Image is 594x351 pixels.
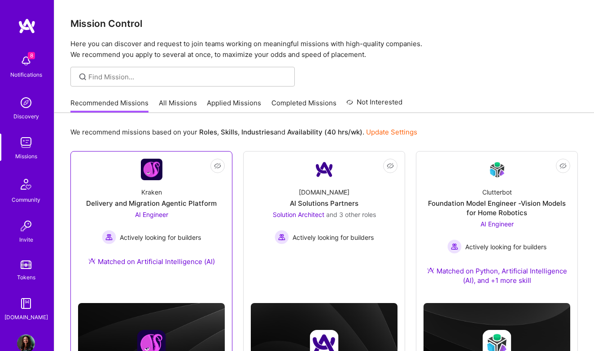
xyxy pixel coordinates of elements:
img: Community [15,173,37,195]
i: icon EyeClosed [559,162,567,169]
span: Actively looking for builders [465,242,546,251]
div: Invite [19,235,33,244]
img: Company Logo [486,159,508,180]
img: teamwork [17,134,35,152]
a: Company LogoKrakenDelivery and Migration Agentic PlatformAI Engineer Actively looking for builder... [78,159,225,277]
a: Company Logo[DOMAIN_NAME]AI Solutions PartnersSolution Architect and 3 other rolesActively lookin... [251,159,397,269]
b: Roles [199,128,217,136]
img: bell [17,52,35,70]
img: Company Logo [314,159,335,180]
div: Kraken [141,187,162,197]
div: [DOMAIN_NAME] [299,187,349,197]
img: guide book [17,295,35,312]
div: Discovery [13,112,39,121]
a: Not Interested [346,97,402,113]
div: Notifications [10,70,42,79]
div: Tokens [17,273,35,282]
h3: Mission Control [70,18,578,29]
img: Actively looking for builders [447,239,462,254]
div: Clutterbot [482,187,512,197]
span: AI Engineer [135,211,168,218]
div: Missions [15,152,37,161]
div: AI Solutions Partners [290,199,358,208]
b: Skills [221,128,238,136]
a: Applied Missions [207,98,261,113]
i: icon EyeClosed [387,162,394,169]
span: 8 [28,52,35,59]
div: Matched on Artificial Intelligence (AI) [88,257,215,266]
img: Actively looking for builders [275,230,289,244]
div: Foundation Model Engineer -Vision Models for Home Robotics [424,199,570,217]
a: Completed Missions [271,98,336,113]
div: Community [12,195,40,204]
span: Actively looking for builders [120,233,201,242]
img: Invite [17,217,35,235]
i: icon EyeClosed [214,162,221,169]
img: Ateam Purple Icon [427,267,434,274]
span: and 3 other roles [326,211,376,218]
div: Delivery and Migration Agentic Platform [86,199,217,208]
p: We recommend missions based on your , , and . [70,127,417,137]
a: Update Settings [366,128,417,136]
a: All Missions [159,98,197,113]
i: icon SearchGrey [78,72,88,82]
b: Availability (40 hrs/wk) [287,128,363,136]
a: Company LogoClutterbotFoundation Model Engineer -Vision Models for Home RoboticsAI Engineer Activ... [424,159,570,296]
img: Company Logo [141,159,162,180]
img: Ateam Purple Icon [88,257,96,264]
p: Here you can discover and request to join teams working on meaningful missions with high-quality ... [70,39,578,60]
a: Recommended Missions [70,98,148,113]
img: tokens [21,260,31,269]
input: Find Mission... [88,72,288,82]
span: Actively looking for builders [293,233,374,242]
img: logo [18,18,36,34]
div: Matched on Python, Artificial Intelligence (AI), and +1 more skill [424,266,570,285]
span: AI Engineer [480,220,514,228]
span: Solution Architect [273,211,324,218]
img: discovery [17,94,35,112]
b: Industries [241,128,274,136]
img: Actively looking for builders [102,230,116,244]
div: [DOMAIN_NAME] [4,312,48,322]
